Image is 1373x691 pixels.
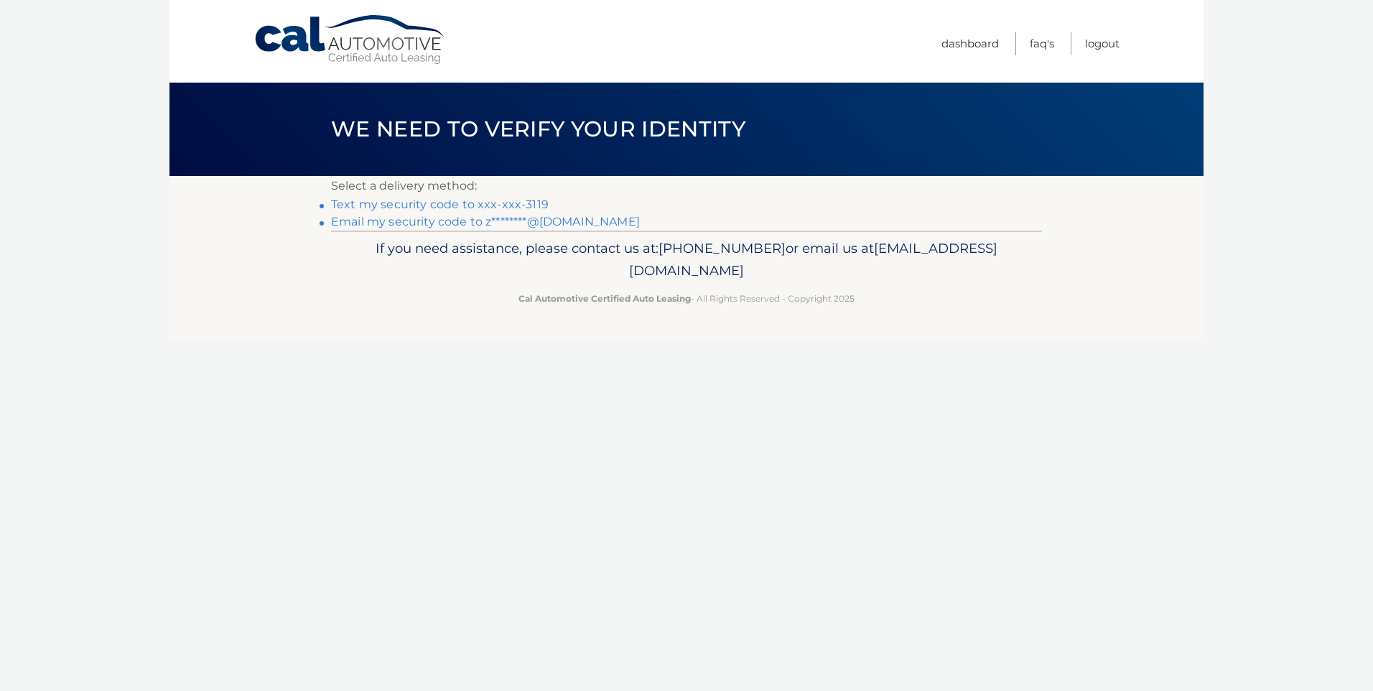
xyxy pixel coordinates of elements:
[1030,32,1054,55] a: FAQ's
[658,240,786,256] span: [PHONE_NUMBER]
[340,237,1033,283] p: If you need assistance, please contact us at: or email us at
[331,215,640,228] a: Email my security code to z********@[DOMAIN_NAME]
[331,198,549,211] a: Text my security code to xxx-xxx-3119
[941,32,999,55] a: Dashboard
[1085,32,1120,55] a: Logout
[331,116,745,142] span: We need to verify your identity
[340,291,1033,306] p: - All Rights Reserved - Copyright 2025
[518,293,691,304] strong: Cal Automotive Certified Auto Leasing
[253,14,447,65] a: Cal Automotive
[331,176,1042,196] p: Select a delivery method:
